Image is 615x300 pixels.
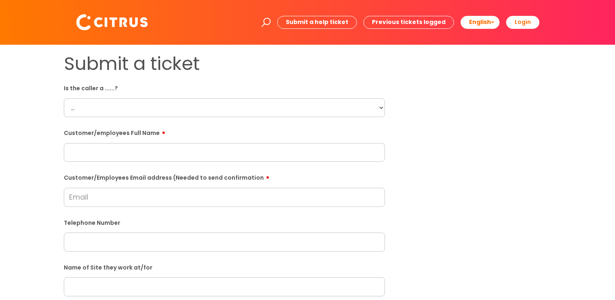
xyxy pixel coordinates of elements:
[506,16,539,28] a: Login
[64,263,385,271] label: Name of Site they work at/for
[64,218,385,226] label: Telephone Number
[363,16,454,28] a: Previous tickets logged
[469,18,491,26] span: English
[277,16,357,28] a: Submit a help ticket
[515,18,531,26] b: Login
[64,127,385,137] label: Customer/employees Full Name
[64,83,385,92] label: Is the caller a ......?
[64,172,385,181] label: Customer/Employees Email address (Needed to send confirmation
[64,53,385,75] h1: Submit a ticket
[64,188,385,207] input: Email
